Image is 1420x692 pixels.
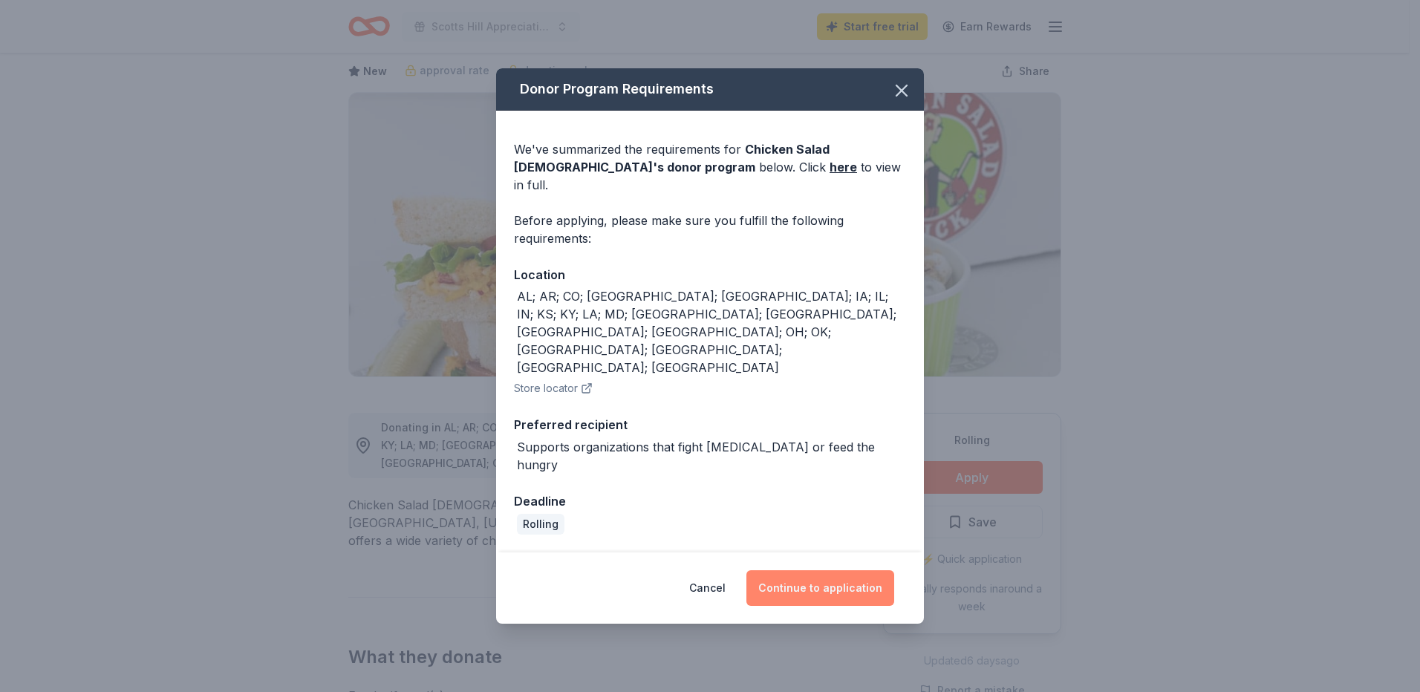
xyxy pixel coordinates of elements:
[689,570,726,606] button: Cancel
[517,287,906,376] div: AL; AR; CO; [GEOGRAPHIC_DATA]; [GEOGRAPHIC_DATA]; IA; IL; IN; KS; KY; LA; MD; [GEOGRAPHIC_DATA]; ...
[496,68,924,111] div: Donor Program Requirements
[517,514,564,535] div: Rolling
[514,379,593,397] button: Store locator
[514,265,906,284] div: Location
[514,212,906,247] div: Before applying, please make sure you fulfill the following requirements:
[514,492,906,511] div: Deadline
[517,438,906,474] div: Supports organizations that fight [MEDICAL_DATA] or feed the hungry
[830,158,857,176] a: here
[514,415,906,434] div: Preferred recipient
[514,140,906,194] div: We've summarized the requirements for below. Click to view in full.
[746,570,894,606] button: Continue to application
